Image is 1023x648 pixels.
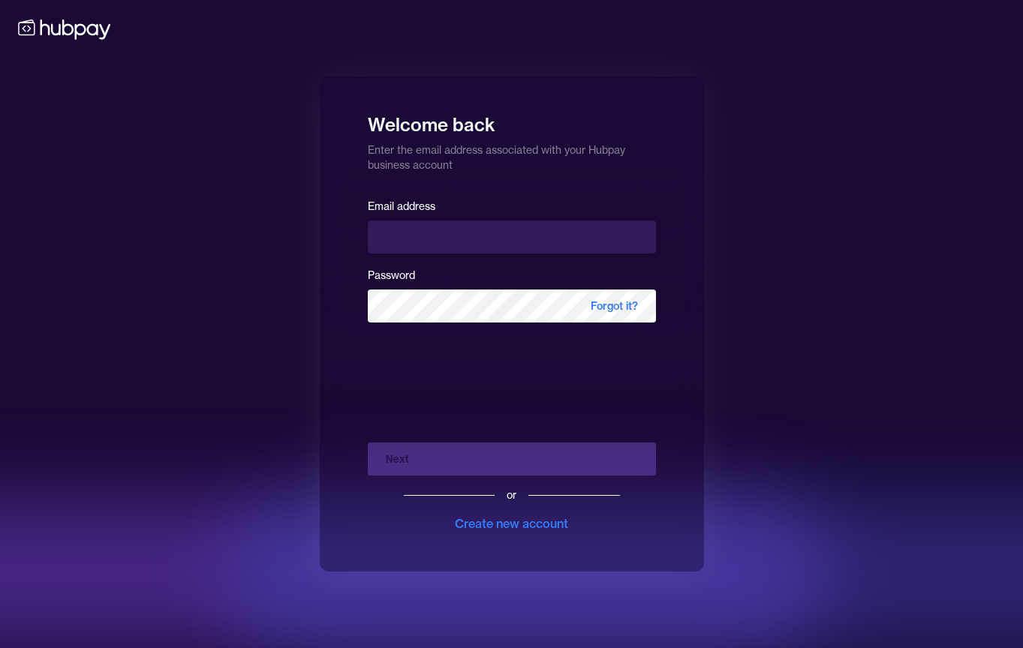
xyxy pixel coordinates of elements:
[368,199,435,213] label: Email address
[573,289,656,322] span: Forgot it?
[368,103,656,136] h1: Welcome back
[507,487,516,502] div: or
[368,136,656,172] p: Enter the email address associated with your Hubpay business account
[368,268,415,282] label: Password
[455,514,568,532] div: Create new account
